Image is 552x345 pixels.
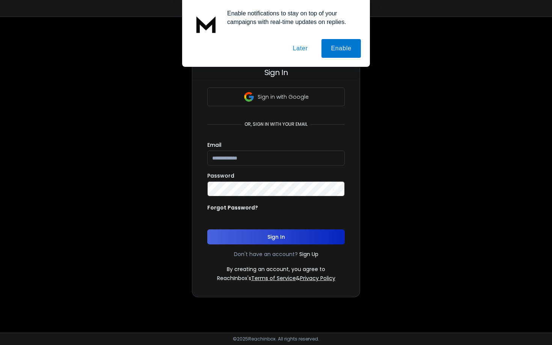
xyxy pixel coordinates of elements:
[234,250,298,258] p: Don't have an account?
[221,9,361,26] div: Enable notifications to stay on top of your campaigns with real-time updates on replies.
[207,67,345,78] h3: Sign In
[207,229,345,244] button: Sign In
[283,39,317,58] button: Later
[191,9,221,39] img: notification icon
[300,274,335,282] a: Privacy Policy
[241,121,311,127] p: or, sign in with your email
[207,87,345,106] button: Sign in with Google
[251,274,296,282] a: Terms of Service
[299,250,318,258] a: Sign Up
[321,39,361,58] button: Enable
[207,204,258,211] p: Forgot Password?
[258,93,309,101] p: Sign in with Google
[217,274,335,282] p: ReachInbox's &
[207,142,222,148] label: Email
[233,336,319,342] p: © 2025 Reachinbox. All rights reserved.
[207,173,234,178] label: Password
[227,265,325,273] p: By creating an account, you agree to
